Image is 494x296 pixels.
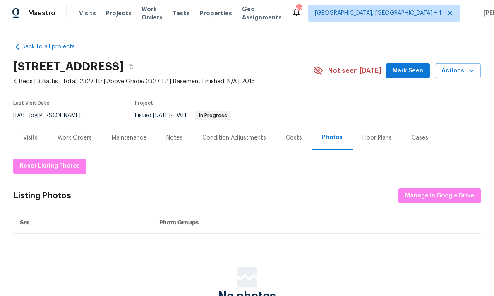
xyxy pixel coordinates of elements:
h2: [STREET_ADDRESS] [13,63,124,71]
span: Last Visit Date [13,101,50,106]
span: In Progress [196,113,230,118]
th: Photo Groups [153,212,481,234]
span: Actions [441,66,474,76]
span: Visits [79,9,96,17]
span: - [153,113,190,118]
div: Photos [322,133,343,142]
span: Work Orders [141,5,163,22]
span: Reset Listing Photos [20,161,80,171]
button: Actions [435,63,481,79]
div: Condition Adjustments [202,134,266,142]
span: Maestro [28,9,55,17]
div: Work Orders [58,134,92,142]
div: 62 [296,5,302,13]
span: Listed [135,113,231,118]
button: Mark Seen [386,63,430,79]
div: Visits [23,134,38,142]
span: Not seen [DATE] [328,67,381,75]
a: Back to all projects [13,43,93,51]
span: [DATE] [13,113,31,118]
span: [GEOGRAPHIC_DATA], [GEOGRAPHIC_DATA] + 1 [315,9,441,17]
button: Manage in Google Drive [398,188,481,204]
div: Maintenance [112,134,146,142]
span: [DATE] [173,113,190,118]
span: Properties [200,9,232,17]
span: Manage in Google Drive [405,191,474,201]
div: Notes [166,134,182,142]
button: Reset Listing Photos [13,159,86,174]
button: Copy Address [124,59,139,74]
div: Floor Plans [362,134,392,142]
div: Costs [286,134,302,142]
span: Projects [106,9,132,17]
span: [DATE] [153,113,170,118]
span: Mark Seen [393,66,423,76]
span: Geo Assignments [242,5,282,22]
th: Set [13,212,153,234]
div: by [PERSON_NAME] [13,111,91,120]
div: Listing Photos [13,192,71,200]
span: 4 Beds | 3 Baths | Total: 2327 ft² | Above Grade: 2327 ft² | Basement Finished: N/A | 2015 [13,77,313,86]
span: Project [135,101,153,106]
div: Cases [412,134,428,142]
span: Tasks [173,10,190,16]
